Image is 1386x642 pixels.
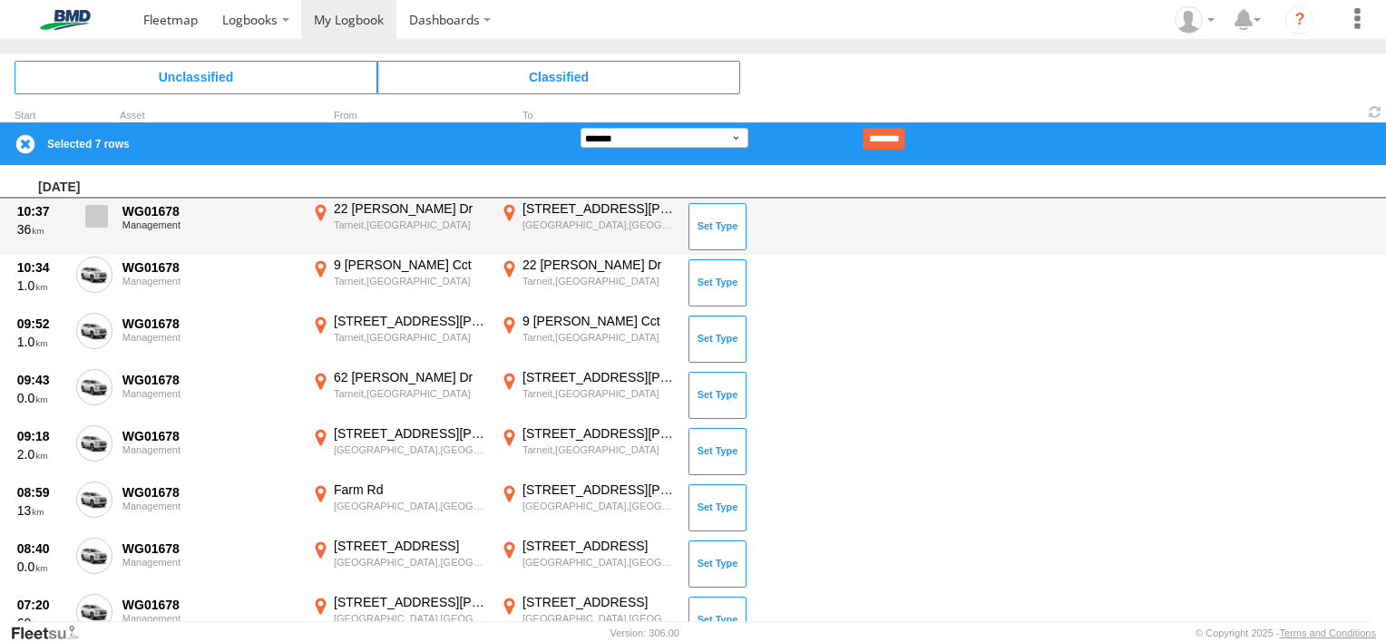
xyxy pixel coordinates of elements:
[1168,6,1221,34] div: Stuart Hodgman
[17,277,66,294] div: 1.0
[334,275,487,287] div: Tarneit,[GEOGRAPHIC_DATA]
[334,612,487,625] div: [GEOGRAPHIC_DATA],[GEOGRAPHIC_DATA]
[522,425,676,442] div: [STREET_ADDRESS][PERSON_NAME]
[334,257,487,273] div: 9 [PERSON_NAME] Cct
[334,556,487,569] div: [GEOGRAPHIC_DATA],[GEOGRAPHIC_DATA]
[334,425,487,442] div: [STREET_ADDRESS][PERSON_NAME]
[334,331,487,344] div: Tarneit,[GEOGRAPHIC_DATA]
[497,257,678,309] label: Click to View Event Location
[308,257,490,309] label: Click to View Event Location
[688,372,747,419] button: Click to Set
[522,500,676,512] div: [GEOGRAPHIC_DATA],[GEOGRAPHIC_DATA]
[15,61,377,93] span: Click to view Unclassified Trips
[334,594,487,610] div: [STREET_ADDRESS][PERSON_NAME]
[17,428,66,444] div: 09:18
[122,203,298,219] div: WG01678
[522,200,676,217] div: [STREET_ADDRESS][PERSON_NAME]
[688,484,747,531] button: Click to Set
[122,501,298,511] div: Management
[15,112,69,121] div: Click to Sort
[10,624,93,642] a: Visit our Website
[522,443,676,456] div: Tarneit,[GEOGRAPHIC_DATA]
[122,276,298,287] div: Management
[17,540,66,557] div: 08:40
[308,538,490,590] label: Click to View Event Location
[688,428,747,475] button: Click to Set
[497,200,678,253] label: Click to View Event Location
[17,502,66,519] div: 13
[522,313,676,329] div: 9 [PERSON_NAME] Cct
[522,481,676,498] div: [STREET_ADDRESS][PERSON_NAME]
[122,428,298,444] div: WG01678
[308,200,490,253] label: Click to View Event Location
[122,597,298,613] div: WG01678
[1285,5,1314,34] i: ?
[18,10,112,30] img: bmd-logo.svg
[1196,627,1376,638] div: © Copyright 2025 -
[522,331,676,344] div: Tarneit,[GEOGRAPHIC_DATA]
[17,334,66,350] div: 1.0
[122,332,298,343] div: Management
[308,481,490,534] label: Click to View Event Location
[1364,103,1386,121] span: Refresh
[122,316,298,332] div: WG01678
[122,388,298,399] div: Management
[522,369,676,385] div: [STREET_ADDRESS][PERSON_NAME]
[610,627,679,638] div: Version: 306.00
[122,613,298,624] div: Management
[522,612,676,625] div: [GEOGRAPHIC_DATA],[GEOGRAPHIC_DATA]
[120,112,301,121] div: Asset
[497,313,678,365] label: Click to View Event Location
[122,484,298,501] div: WG01678
[688,203,747,250] button: Click to Set
[497,481,678,534] label: Click to View Event Location
[17,316,66,332] div: 09:52
[688,259,747,306] button: Click to Set
[17,615,66,631] div: 60
[17,446,66,462] div: 2.0
[522,387,676,400] div: Tarneit,[GEOGRAPHIC_DATA]
[334,313,487,329] div: [STREET_ADDRESS][PERSON_NAME]
[522,538,676,554] div: [STREET_ADDRESS]
[17,390,66,406] div: 0.0
[688,316,747,363] button: Click to Set
[497,538,678,590] label: Click to View Event Location
[522,257,676,273] div: 22 [PERSON_NAME] Dr
[334,369,487,385] div: 62 [PERSON_NAME] Dr
[377,61,740,93] span: Click to view Classified Trips
[497,425,678,478] label: Click to View Event Location
[308,425,490,478] label: Click to View Event Location
[522,275,676,287] div: Tarneit,[GEOGRAPHIC_DATA]
[497,369,678,422] label: Click to View Event Location
[334,219,487,231] div: Tarneit,[GEOGRAPHIC_DATA]
[122,444,298,455] div: Management
[17,259,66,276] div: 10:34
[334,387,487,400] div: Tarneit,[GEOGRAPHIC_DATA]
[17,203,66,219] div: 10:37
[522,556,676,569] div: [GEOGRAPHIC_DATA],[GEOGRAPHIC_DATA]
[122,372,298,388] div: WG01678
[334,500,487,512] div: [GEOGRAPHIC_DATA],[GEOGRAPHIC_DATA]
[122,540,298,557] div: WG01678
[17,221,66,238] div: 36
[1280,627,1376,638] a: Terms and Conditions
[122,259,298,276] div: WG01678
[122,219,298,230] div: Management
[308,112,490,121] div: From
[17,372,66,388] div: 09:43
[334,481,487,498] div: Farm Rd
[334,443,487,456] div: [GEOGRAPHIC_DATA],[GEOGRAPHIC_DATA]
[522,594,676,610] div: [STREET_ADDRESS]
[688,540,747,588] button: Click to Set
[308,313,490,365] label: Click to View Event Location
[15,133,36,155] label: Clear Selection
[122,557,298,568] div: Management
[334,538,487,554] div: [STREET_ADDRESS]
[308,369,490,422] label: Click to View Event Location
[17,484,66,501] div: 08:59
[17,597,66,613] div: 07:20
[17,559,66,575] div: 0.0
[334,200,487,217] div: 22 [PERSON_NAME] Dr
[522,219,676,231] div: [GEOGRAPHIC_DATA],[GEOGRAPHIC_DATA]
[497,112,678,121] div: To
